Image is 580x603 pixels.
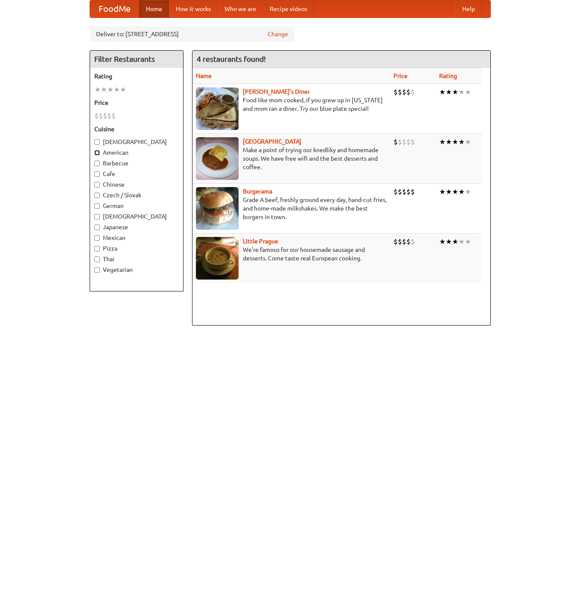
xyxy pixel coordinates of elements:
[94,203,100,209] input: German
[465,137,471,147] li: ★
[107,85,114,94] li: ★
[398,187,402,196] li: $
[111,111,116,121] li: $
[94,159,179,167] label: Barbecue
[196,187,239,230] img: burgerama.jpg
[196,137,239,180] img: czechpoint.jpg
[196,96,387,113] p: Food like mom cooked, if you grew up in [US_STATE] and mom ran a diner. Try our blue plate special!
[393,72,408,79] a: Price
[94,191,179,199] label: Czech / Slovak
[120,85,126,94] li: ★
[243,238,278,245] a: Little Prague
[398,137,402,147] li: $
[107,111,111,121] li: $
[196,196,387,221] p: Grade A beef, freshly ground every day, hand-cut fries, and home-made milkshakes. We make the bes...
[243,138,301,145] a: [GEOGRAPHIC_DATA]
[94,85,101,94] li: ★
[402,87,406,97] li: $
[94,257,100,262] input: Thai
[398,237,402,246] li: $
[465,187,471,196] li: ★
[263,0,314,17] a: Recipe videos
[446,87,452,97] li: ★
[94,235,100,241] input: Mexican
[446,187,452,196] li: ★
[402,187,406,196] li: $
[196,87,239,130] img: sallys.jpg
[94,161,100,166] input: Barbecue
[243,188,272,195] a: Burgerama
[94,111,99,121] li: $
[406,237,411,246] li: $
[393,137,398,147] li: $
[452,87,458,97] li: ★
[101,85,107,94] li: ★
[94,125,179,133] h5: Cuisine
[90,0,139,17] a: FoodMe
[452,137,458,147] li: ★
[196,146,387,171] p: Make a point of trying our knedlíky and homemade soups. We have free wifi and the best desserts a...
[197,55,266,63] ng-pluralize: 4 restaurants found!
[94,244,179,253] label: Pizza
[94,265,179,274] label: Vegetarian
[458,237,465,246] li: ★
[94,234,179,242] label: Mexican
[411,237,415,246] li: $
[458,137,465,147] li: ★
[439,72,457,79] a: Rating
[439,187,446,196] li: ★
[411,87,415,97] li: $
[196,245,387,263] p: We're famous for our housemade sausage and desserts. Come taste real European cooking.
[452,187,458,196] li: ★
[402,237,406,246] li: $
[465,237,471,246] li: ★
[458,187,465,196] li: ★
[393,237,398,246] li: $
[452,237,458,246] li: ★
[446,137,452,147] li: ★
[94,267,100,273] input: Vegetarian
[243,88,310,95] a: [PERSON_NAME]'s Diner
[393,187,398,196] li: $
[398,87,402,97] li: $
[402,137,406,147] li: $
[94,193,100,198] input: Czech / Slovak
[94,98,179,107] h5: Price
[90,51,183,68] h4: Filter Restaurants
[439,137,446,147] li: ★
[94,171,100,177] input: Cafe
[94,212,179,221] label: [DEMOGRAPHIC_DATA]
[169,0,218,17] a: How it works
[439,237,446,246] li: ★
[94,255,179,263] label: Thai
[458,87,465,97] li: ★
[94,72,179,81] h5: Rating
[94,202,179,210] label: German
[94,182,100,188] input: Chinese
[439,87,446,97] li: ★
[411,187,415,196] li: $
[268,30,288,38] a: Change
[94,139,100,145] input: [DEMOGRAPHIC_DATA]
[94,180,179,189] label: Chinese
[94,138,179,146] label: [DEMOGRAPHIC_DATA]
[103,111,107,121] li: $
[99,111,103,121] li: $
[411,137,415,147] li: $
[218,0,263,17] a: Who we are
[90,26,294,42] div: Deliver to: [STREET_ADDRESS]
[446,237,452,246] li: ★
[94,214,100,219] input: [DEMOGRAPHIC_DATA]
[94,225,100,230] input: Japanese
[94,170,179,178] label: Cafe
[455,0,482,17] a: Help
[196,237,239,280] img: littleprague.jpg
[114,85,120,94] li: ★
[94,150,100,156] input: American
[196,72,212,79] a: Name
[406,187,411,196] li: $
